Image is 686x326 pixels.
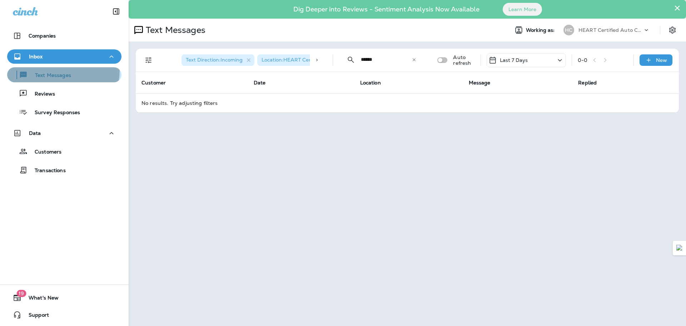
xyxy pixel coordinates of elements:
img: Detect Auto [676,245,683,251]
p: Auto refresh [453,54,474,66]
button: Settings [666,24,679,37]
span: Location [360,79,381,86]
p: Reviews [28,91,55,98]
p: Transactions [28,167,66,174]
span: Message [469,79,491,86]
p: Customers [28,149,61,156]
span: Support [21,312,49,321]
p: Survey Responses [28,110,80,116]
p: Text Messages [28,72,71,79]
button: Learn More [503,3,542,16]
p: Last 7 Days [500,57,528,63]
button: Text Messages [7,67,121,82]
button: Transactions [7,162,121,177]
span: Date [254,79,266,86]
p: Text Messages [143,25,205,35]
span: Working as: [526,27,556,33]
button: Close [674,2,681,14]
button: Survey Responses [7,104,121,120]
span: What's New [21,295,59,303]
button: Companies [7,29,121,43]
div: HC [563,25,574,35]
button: Filters [141,53,156,67]
button: Collapse Search [344,53,358,67]
span: Customer [141,79,166,86]
p: Companies [29,33,56,39]
p: Inbox [29,54,43,59]
p: Dig Deeper into Reviews - Sentiment Analysis Now Available [273,8,500,10]
button: 19What's New [7,291,121,305]
span: Replied [578,79,597,86]
button: Support [7,308,121,322]
span: 19 [16,290,26,297]
button: Reviews [7,86,121,101]
button: Customers [7,144,121,159]
button: Data [7,126,121,140]
span: Location : HEART Certified Auto Care - [GEOGRAPHIC_DATA] [262,57,410,63]
div: 0 - 0 [578,57,587,63]
button: Inbox [7,49,121,64]
td: No results. Try adjusting filters [136,93,679,112]
div: Text Direction:Incoming [182,54,254,66]
span: Text Direction : Incoming [186,57,243,63]
p: HEART Certified Auto Care [578,27,643,33]
button: Collapse Sidebar [106,4,126,19]
p: New [656,57,667,63]
div: Location:HEART Certified Auto Care - [GEOGRAPHIC_DATA] [257,54,386,66]
p: Data [29,130,41,136]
